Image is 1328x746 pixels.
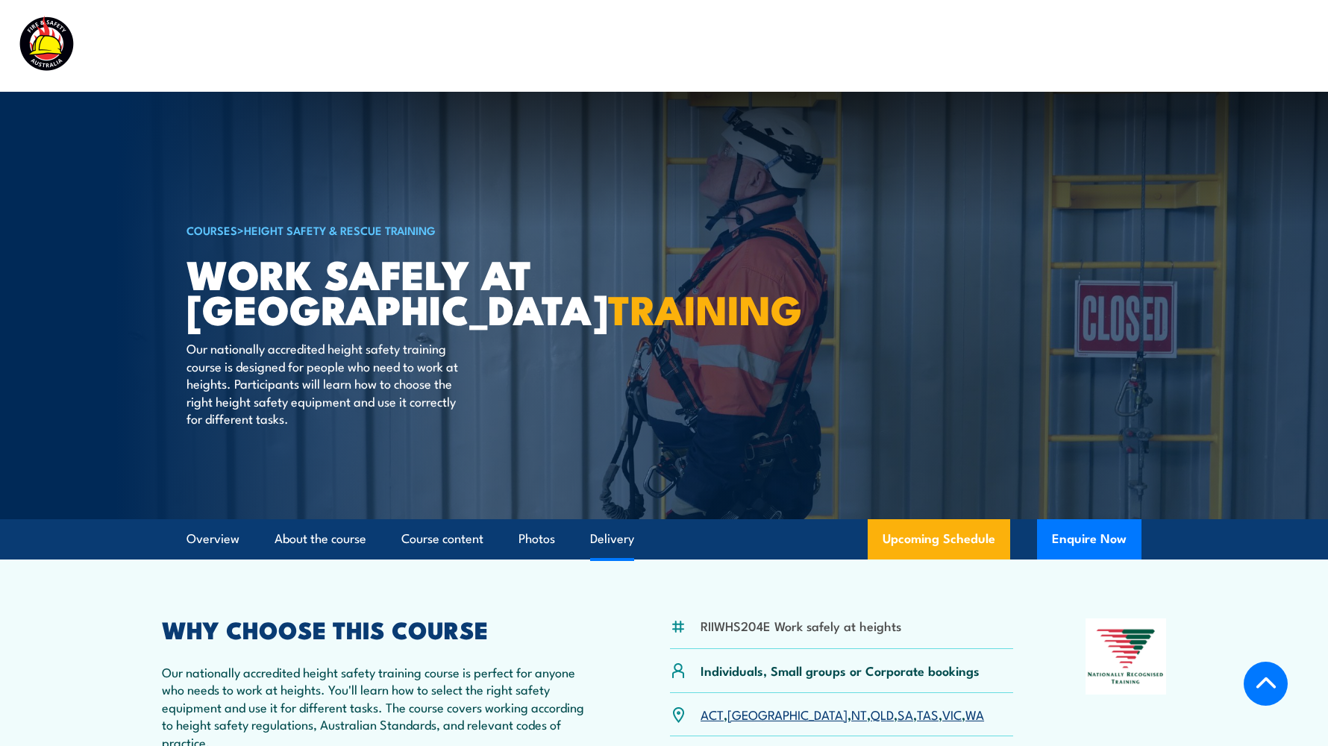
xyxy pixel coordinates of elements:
a: VIC [942,705,962,723]
a: NT [851,705,867,723]
a: Height Safety & Rescue Training [244,222,436,238]
h6: > [187,221,555,239]
a: Overview [187,519,239,559]
a: News [1028,26,1061,66]
a: About the course [275,519,366,559]
a: Learner Portal [1094,26,1178,66]
a: About Us [940,26,995,66]
li: RIIWHS204E Work safely at heights [701,617,901,634]
a: [GEOGRAPHIC_DATA] [727,705,848,723]
button: Enquire Now [1037,519,1141,559]
a: Delivery [590,519,634,559]
a: Course Calendar [598,26,697,66]
p: Our nationally accredited height safety training course is designed for people who need to work a... [187,339,459,427]
a: TAS [917,705,939,723]
a: SA [898,705,913,723]
a: Contact [1211,26,1258,66]
a: Photos [519,519,555,559]
p: Individuals, Small groups or Corporate bookings [701,662,980,679]
strong: TRAINING [608,277,802,339]
a: QLD [871,705,894,723]
img: Nationally Recognised Training logo. [1086,618,1166,695]
a: WA [965,705,984,723]
a: ACT [701,705,724,723]
h2: WHY CHOOSE THIS COURSE [162,618,598,639]
a: COURSES [187,222,237,238]
a: Emergency Response Services [730,26,907,66]
p: , , , , , , , [701,706,984,723]
h1: Work Safely at [GEOGRAPHIC_DATA] [187,256,555,325]
a: Courses [518,26,565,66]
a: Course content [401,519,483,559]
a: Upcoming Schedule [868,519,1010,559]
